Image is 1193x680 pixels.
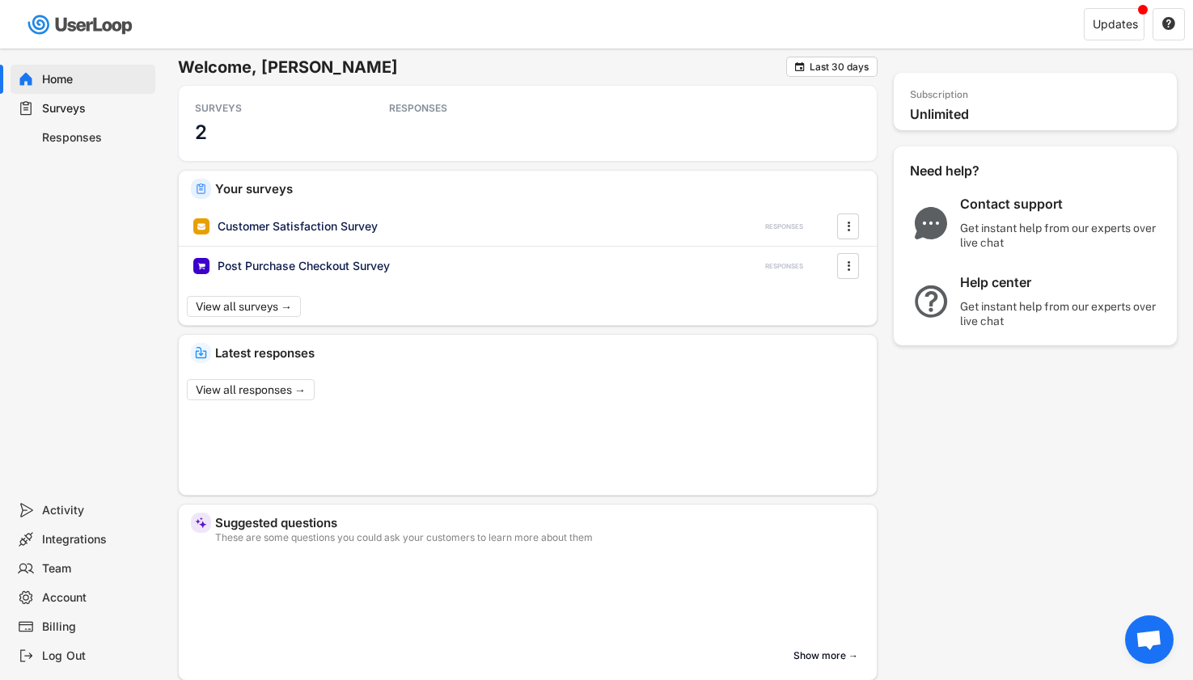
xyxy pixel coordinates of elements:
[1093,19,1138,30] div: Updates
[795,61,805,73] text: 
[840,214,857,239] button: 
[787,644,865,668] button: Show more →
[910,163,1023,180] div: Need help?
[42,130,149,146] div: Responses
[910,285,952,318] img: QuestionMarkInverseMajor.svg
[42,619,149,635] div: Billing
[1161,17,1176,32] button: 
[960,196,1162,213] div: Contact support
[810,62,869,72] div: Last 30 days
[847,257,850,274] text: 
[187,296,301,317] button: View all surveys →
[195,102,341,115] div: SURVEYS
[42,72,149,87] div: Home
[765,222,803,231] div: RESPONSES
[215,347,865,359] div: Latest responses
[24,8,138,41] img: userloop-logo-01.svg
[215,533,865,543] div: These are some questions you could ask your customers to learn more about them
[960,299,1162,328] div: Get instant help from our experts over live chat
[187,379,315,400] button: View all responses →
[42,532,149,547] div: Integrations
[215,183,865,195] div: Your surveys
[195,347,207,359] img: IncomingMajor.svg
[218,258,390,274] div: Post Purchase Checkout Survey
[215,517,865,529] div: Suggested questions
[42,590,149,606] div: Account
[765,262,803,271] div: RESPONSES
[793,61,806,73] button: 
[42,561,149,577] div: Team
[195,517,207,529] img: MagicMajor%20%28Purple%29.svg
[840,254,857,278] button: 
[42,648,149,664] div: Log Out
[847,218,850,234] text: 
[910,89,968,102] div: Subscription
[389,102,535,115] div: RESPONSES
[42,503,149,518] div: Activity
[1125,615,1174,664] div: Open chat
[1162,16,1175,31] text: 
[910,106,1169,123] div: Unlimited
[910,207,952,239] img: ChatMajor.svg
[960,274,1162,291] div: Help center
[960,221,1162,250] div: Get instant help from our experts over live chat
[195,120,207,145] h3: 2
[178,57,786,78] h6: Welcome, [PERSON_NAME]
[42,101,149,116] div: Surveys
[218,218,378,234] div: Customer Satisfaction Survey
